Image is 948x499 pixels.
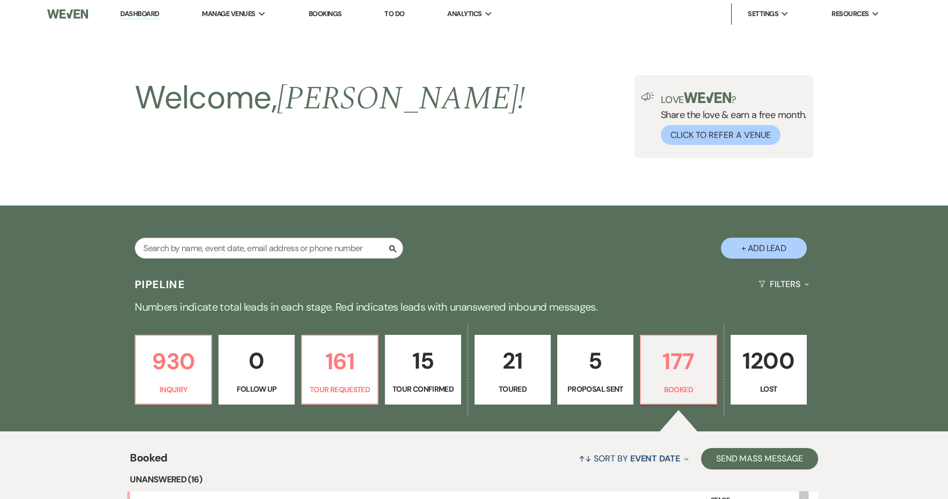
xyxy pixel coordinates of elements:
a: 15Tour Confirmed [385,335,461,405]
a: 930Inquiry [135,335,212,405]
div: Share the love & earn a free month. [654,92,807,145]
a: 0Follow Up [218,335,295,405]
button: + Add Lead [721,238,807,259]
a: 161Tour Requested [301,335,378,405]
h2: Welcome, [135,75,525,121]
p: Tour Requested [309,384,371,395]
p: 161 [309,343,371,379]
button: Click to Refer a Venue [661,125,781,145]
span: Analytics [447,9,482,19]
p: 930 [142,343,205,379]
p: Toured [482,383,544,395]
a: 21Toured [475,335,551,405]
li: Unanswered (16) [130,473,818,487]
a: 1200Lost [731,335,807,405]
span: Settings [748,9,778,19]
span: Manage Venues [202,9,255,19]
p: 0 [225,343,288,379]
img: loud-speaker-illustration.svg [641,92,654,101]
p: Proposal Sent [564,383,626,395]
p: Tour Confirmed [392,383,454,395]
a: Bookings [309,9,342,18]
p: Lost [738,383,800,395]
p: 5 [564,343,626,379]
p: 21 [482,343,544,379]
button: Filters [754,270,813,298]
span: ↑↓ [579,453,592,464]
a: To Do [384,9,404,18]
span: [PERSON_NAME] ! [277,74,525,123]
span: Resources [832,9,869,19]
p: Booked [647,384,710,395]
span: Event Date [630,453,680,464]
p: Numbers indicate total leads in each stage. Red indicates leads with unanswered inbound messages. [87,298,861,315]
p: Love ? [661,92,807,105]
img: Weven Logo [47,3,88,25]
p: 1200 [738,343,800,379]
button: Sort By Event Date [574,444,692,473]
p: Follow Up [225,383,288,395]
input: Search by name, event date, email address or phone number [135,238,403,259]
a: 5Proposal Sent [557,335,633,405]
img: weven-logo-green.svg [684,92,732,103]
button: Send Mass Message [701,448,818,469]
p: 177 [647,343,710,379]
a: 177Booked [640,335,717,405]
a: Dashboard [120,9,159,19]
span: Booked [130,450,167,473]
h3: Pipeline [135,277,185,292]
p: 15 [392,343,454,379]
p: Inquiry [142,384,205,395]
